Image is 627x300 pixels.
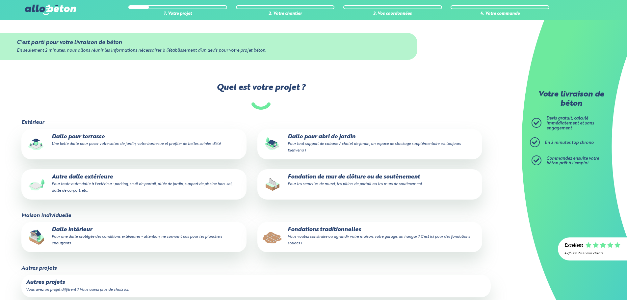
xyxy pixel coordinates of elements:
[26,227,242,247] p: Dalle intérieur
[17,48,401,53] div: En seulement 2 minutes, nous allons réunir les informations nécessaires à l’établissement d’un de...
[25,5,76,15] img: allobéton
[262,174,283,195] img: final_use.values.closing_wall_fundation
[128,12,227,16] div: 1. Votre projet
[546,156,599,166] span: Commandez ensuite votre béton prêt à l'emploi
[262,227,283,248] img: final_use.values.traditional_fundations
[262,227,478,247] p: Fondations traditionnelles
[52,235,222,245] small: Pour une dalle protégée des conditions extérieures - attention, ne convient pas pour les plancher...
[343,12,442,16] div: 3. Vos coordonnées
[26,134,242,147] p: Dalle pour terrasse
[26,288,129,292] small: Vous avez un projet différent ? Vous aurez plus de choix ici.
[52,142,221,146] small: Une belle dalle pour poser votre salon de jardin, votre barbecue et profiter de belles soirées d'...
[568,274,620,293] iframe: Help widget launcher
[546,116,594,130] span: Devis gratuit, calculé immédiatement et sans engagement
[564,243,583,248] div: Excellent
[26,279,486,286] p: Autres projets
[451,12,549,16] div: 4. Votre commande
[21,213,71,219] legend: Maison individuelle
[26,174,47,195] img: final_use.values.outside_slab
[236,12,335,16] div: 2. Votre chantier
[26,227,47,248] img: final_use.values.inside_slab
[262,134,283,155] img: final_use.values.garden_shed
[533,90,609,108] p: Votre livraison de béton
[52,182,232,193] small: Pour toute autre dalle à l'extérieur : parking, seuil de portail, allée de jardin, support de pis...
[21,83,501,110] label: Quel est votre projet ?
[564,252,620,255] div: 4.7/5 sur 2300 avis clients
[288,142,461,152] small: Pour tout support de cabane / chalet de jardin, un espace de stockage supplémentaire est toujours...
[21,120,44,125] legend: Extérieur
[26,134,47,155] img: final_use.values.terrace
[17,40,401,46] div: C'est parti pour votre livraison de béton
[262,134,478,154] p: Dalle pour abri de jardin
[545,141,594,145] span: En 2 minutes top chrono
[26,174,242,194] p: Autre dalle extérieure
[262,174,478,187] p: Fondation de mur de clôture ou de soutènement
[288,235,470,245] small: Vous voulez construire ou agrandir votre maison, votre garage, un hangar ? C'est ici pour des fon...
[21,265,57,271] legend: Autres projets
[288,182,423,186] small: Pour les semelles de muret, les piliers de portail ou les murs de soutènement.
